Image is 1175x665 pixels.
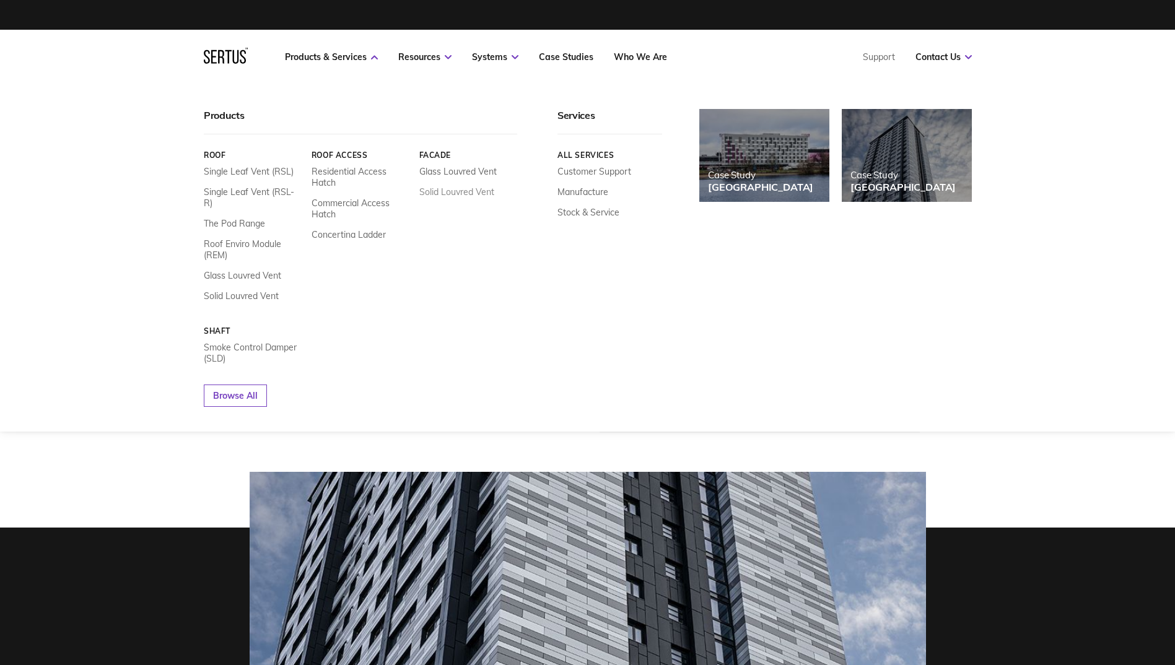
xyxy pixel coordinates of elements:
a: Facade [419,150,517,160]
a: Smoke Control Damper (SLD) [204,342,302,364]
div: Services [557,109,662,134]
a: Solid Louvred Vent [419,186,494,198]
a: Single Leaf Vent (RSL) [204,166,294,177]
a: Who We Are [614,51,667,63]
div: [GEOGRAPHIC_DATA] [708,181,813,193]
a: All services [557,150,662,160]
a: Case Study[GEOGRAPHIC_DATA] [842,109,972,202]
div: [GEOGRAPHIC_DATA] [850,181,956,193]
a: Case Study[GEOGRAPHIC_DATA] [699,109,829,202]
a: Roof Enviro Module (REM) [204,238,302,261]
a: Customer Support [557,166,631,177]
a: Manufacture [557,186,608,198]
a: Systems [472,51,518,63]
a: Solid Louvred Vent [204,290,279,302]
div: Case Study [850,169,956,181]
a: Roof [204,150,302,160]
a: The Pod Range [204,218,265,229]
a: Concertina Ladder [311,229,385,240]
div: Case Study [708,169,813,181]
a: Resources [398,51,452,63]
a: Products & Services [285,51,378,63]
a: Browse All [204,385,267,407]
a: Shaft [204,326,302,336]
div: Products [204,109,517,134]
a: Glass Louvred Vent [204,270,281,281]
a: Stock & Service [557,207,619,218]
a: Residential Access Hatch [311,166,409,188]
a: Roof Access [311,150,409,160]
a: Commercial Access Hatch [311,198,409,220]
a: Case Studies [539,51,593,63]
a: Support [863,51,895,63]
a: Contact Us [915,51,972,63]
a: Glass Louvred Vent [419,166,496,177]
a: Single Leaf Vent (RSL-R) [204,186,302,209]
